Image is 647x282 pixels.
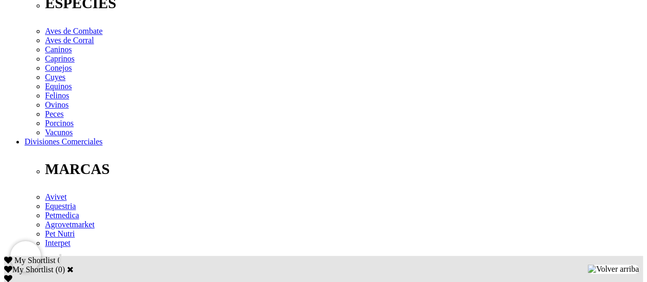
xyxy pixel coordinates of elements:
[45,73,65,81] a: Cuyes
[67,265,74,273] a: Cerrar
[45,161,643,178] p: MARCAS
[45,229,75,238] a: Pet Nutri
[45,238,71,247] a: Interpet
[25,137,102,146] a: Divisiones Comerciales
[45,192,66,201] a: Avivet
[4,265,53,274] label: My Shortlist
[45,119,74,127] a: Porcinos
[588,265,639,274] img: Volver arriba
[45,211,79,220] a: Petmedica
[45,110,63,118] a: Peces
[45,27,103,35] a: Aves de Combate
[45,91,69,100] a: Felinos
[45,45,72,54] a: Caninos
[55,265,65,274] span: ( )
[45,82,72,91] a: Equinos
[45,63,72,72] a: Conejos
[45,128,73,137] a: Vacunos
[10,241,41,272] iframe: Brevo live chat
[57,256,61,265] span: 0
[45,202,76,210] a: Equestria
[45,220,95,229] a: Agrovetmarket
[45,100,69,109] a: Ovinos
[45,54,75,63] a: Caprinos
[45,36,94,45] a: Aves de Corral
[58,265,62,274] label: 0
